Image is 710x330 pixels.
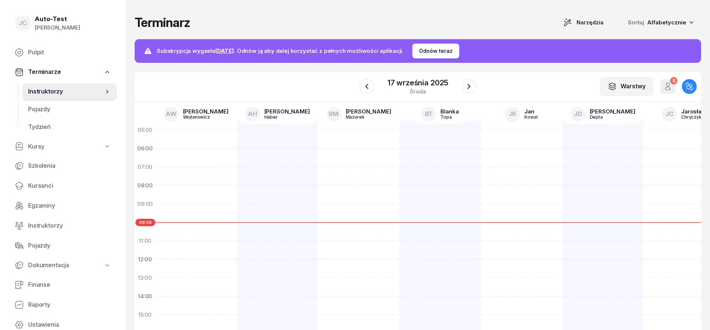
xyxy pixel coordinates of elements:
[28,221,111,231] span: Instruktorzy
[28,142,44,152] span: Kursy
[28,320,111,330] span: Ustawienia
[135,219,155,226] span: 09:59
[135,250,155,269] div: 12:00
[28,300,111,310] span: Raporty
[419,47,453,55] div: Odnów teraz
[619,15,701,30] button: Sortuj Alfabetycznie
[183,115,219,119] div: Wojtanowicz
[166,111,177,117] span: AW
[524,115,537,119] div: Kowal
[28,201,111,211] span: Egzaminy
[183,109,229,114] div: [PERSON_NAME]
[28,105,111,114] span: Pojazdy
[28,241,111,251] span: Pojazdy
[9,138,117,155] a: Kursy
[577,18,603,27] span: Narzędzia
[135,121,155,139] div: 05:00
[28,280,111,290] span: Finanse
[670,77,677,84] div: 0
[28,181,111,191] span: Kursanci
[509,111,517,117] span: JK
[9,44,117,61] a: Pulpit
[28,87,104,96] span: Instruktorzy
[321,105,397,124] a: BM[PERSON_NAME]Mazurek
[9,217,117,235] a: Instruktorzy
[524,109,537,114] div: Jan
[22,83,117,101] a: Instruktorzy
[590,115,625,119] div: Depta
[135,139,155,158] div: 06:00
[590,109,635,114] div: [PERSON_NAME]
[135,39,701,63] a: Subskrypcja wygasła[DATE]. Odnów ją aby dalej korzystać z pełnych możliwości aplikacji.Odnów teraz
[158,105,234,124] a: AW[PERSON_NAME]Wojtanowicz
[388,89,448,94] div: środa
[565,105,641,124] a: JD[PERSON_NAME]Depta
[28,261,69,270] span: Dokumentacja
[346,109,391,114] div: [PERSON_NAME]
[135,195,155,213] div: 09:00
[135,306,155,324] div: 15:00
[665,111,674,117] span: JC
[628,18,646,27] span: Sortuj
[28,161,111,171] span: Szkolenia
[135,176,155,195] div: 08:00
[28,48,111,57] span: Pulpit
[681,115,706,119] div: Chryczyk
[157,47,403,54] span: Subskrypcja wygasła . Odnów ją aby dalej korzystać z pełnych możliwości aplikacji.
[647,19,686,26] span: Alfabetycznie
[264,115,300,119] div: Haber
[499,105,543,124] a: JKJanKowal
[9,177,117,195] a: Kursanci
[28,67,61,77] span: Terminarze
[135,232,155,250] div: 11:00
[35,23,80,33] div: [PERSON_NAME]
[681,109,706,114] div: Jarosław
[346,115,381,119] div: Mazurek
[135,213,155,232] div: 10:00
[608,82,646,91] div: Warstwy
[415,105,464,124] a: BTBlankaTopa
[9,197,117,215] a: Egzaminy
[22,101,117,118] a: Pojazdy
[388,79,448,86] div: 17 września 2025
[574,111,582,117] span: JD
[215,47,234,54] span: [DATE]
[440,115,459,119] div: Topa
[9,157,117,175] a: Szkolenia
[135,158,155,176] div: 07:00
[9,237,117,255] a: Pojazdy
[135,269,155,287] div: 13:00
[135,287,155,306] div: 14:00
[412,44,459,58] button: Odnów teraz
[35,16,80,22] div: Auto-Test
[425,111,433,117] span: BT
[248,111,257,117] span: AH
[9,296,117,314] a: Raporty
[28,122,111,132] span: Tydzień
[9,64,117,81] a: Terminarze
[19,20,27,26] span: JC
[557,15,610,30] button: Narzędzia
[329,111,339,117] span: BM
[9,257,117,274] a: Dokumentacja
[440,109,459,114] div: Blanka
[600,77,654,96] button: Warstwy
[22,118,117,136] a: Tydzień
[135,16,190,29] h1: Terminarz
[660,79,675,94] button: 0
[239,105,316,124] a: AH[PERSON_NAME]Haber
[9,276,117,294] a: Finanse
[264,109,310,114] div: [PERSON_NAME]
